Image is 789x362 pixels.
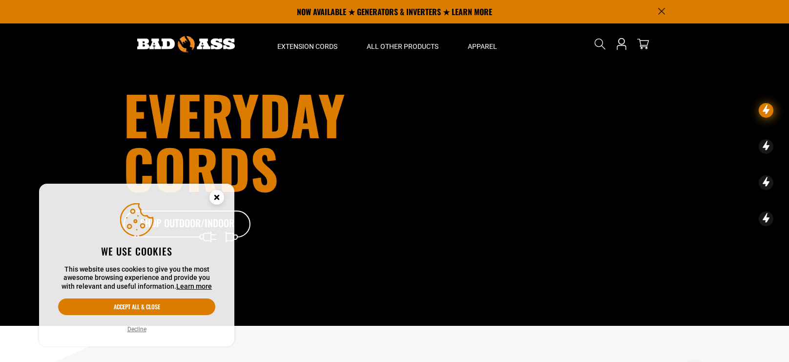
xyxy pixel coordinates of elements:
[176,282,212,290] a: Learn more
[453,23,512,64] summary: Apparel
[352,23,453,64] summary: All Other Products
[592,36,608,52] summary: Search
[468,42,497,51] span: Apparel
[125,324,149,334] button: Decline
[124,87,449,195] h1: Everyday cords
[277,42,337,51] span: Extension Cords
[58,245,215,257] h2: We use cookies
[58,265,215,291] p: This website uses cookies to give you the most awesome browsing experience and provide you with r...
[263,23,352,64] summary: Extension Cords
[58,298,215,315] button: Accept all & close
[367,42,438,51] span: All Other Products
[137,36,235,52] img: Bad Ass Extension Cords
[39,184,234,347] aside: Cookie Consent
